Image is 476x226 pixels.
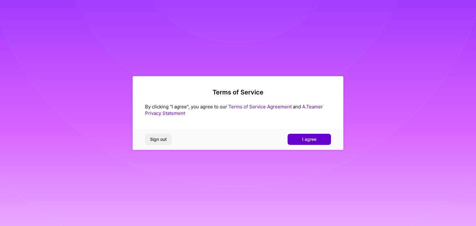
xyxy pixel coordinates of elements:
button: Sign out [145,134,172,145]
a: Terms of Service Agreement [228,104,292,110]
h2: Terms of Service [145,89,331,96]
div: By clicking "I agree", you agree to our and [145,103,331,116]
button: I agree [288,134,331,145]
span: Sign out [150,136,167,142]
span: I agree [302,136,316,142]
